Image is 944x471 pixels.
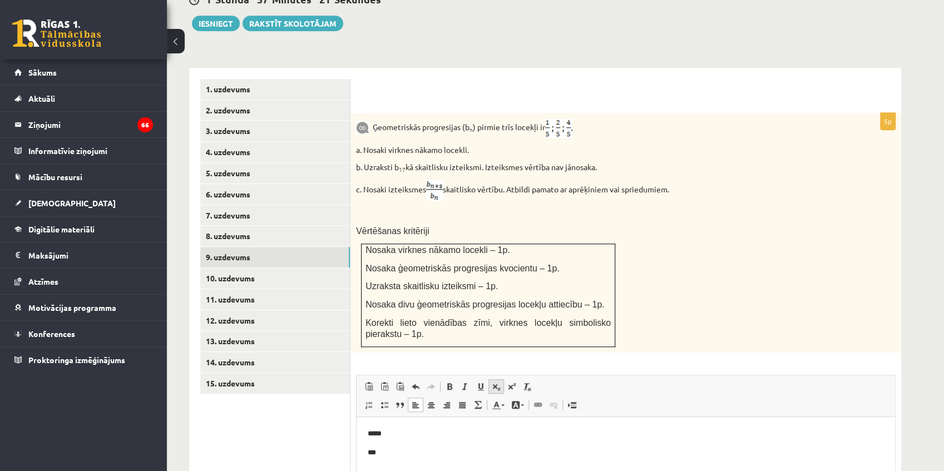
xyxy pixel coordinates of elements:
a: 1. uzdevums [200,79,350,100]
span: Korekti lieto vienādības zīmi, virknes locekļu simbolisko pierakstu – 1p. [365,318,611,339]
a: Ievietot/noņemt numurētu sarakstu [361,398,377,412]
span: Sākums [28,67,57,77]
a: Slīpraksts (vadīšanas taustiņš+I) [457,379,473,394]
a: Noņemt stilus [520,379,535,394]
a: Augšraksts [504,379,520,394]
a: 11. uzdevums [200,289,350,310]
a: 14. uzdevums [200,352,350,373]
span: Konferences [28,329,75,339]
a: Proktoringa izmēģinājums [14,347,153,373]
a: Pasvītrojums (vadīšanas taustiņš+U) [473,379,488,394]
p: b. Uzraksti b kā skaitlisku izteiksmi. Izteiksmes vērtība nav jānosaka. [356,162,840,173]
i: 66 [137,117,153,132]
a: 15. uzdevums [200,373,350,394]
span: Motivācijas programma [28,303,116,313]
a: Maksājumi [14,242,153,268]
a: 13. uzdevums [200,331,350,351]
a: Izlīdzināt pa kreisi [408,398,423,412]
a: Treknraksts (vadīšanas taustiņš+B) [442,379,457,394]
p: 5p [880,112,896,130]
span: Vērtēšanas kritēriji [356,226,429,236]
a: Ievietot lapas pārtraukumu drukai [564,398,580,412]
a: Aktuāli [14,86,153,111]
a: Informatīvie ziņojumi [14,138,153,163]
a: Ievietot no Worda [392,379,408,394]
img: kUM6yIsdqbtt9+IAvxfPh4SdIUFeHCQd5sX7dJlvXlmhWtaPO6cAAAAASUVORK5CYII= [426,180,443,201]
a: Izlīdzināt pa labi [439,398,454,412]
span: Uzraksta skaitlisku izteiksmi – 1p. [365,281,498,291]
a: Teksta krāsa [488,398,508,412]
p: Ģeometriskās progresijas (b ) pirmie trīs locekļi ir [356,118,840,138]
a: Atsaistīt [546,398,561,412]
a: Atcelt (vadīšanas taustiņš+Z) [408,379,423,394]
legend: Informatīvie ziņojumi [28,138,153,163]
img: 6ARv448nZmBF2AAAAAElFTkSuQmCC [545,118,572,138]
a: Ielīmēt (vadīšanas taustiņš+V) [361,379,377,394]
a: 2. uzdevums [200,100,350,121]
a: Motivācijas programma [14,295,153,320]
a: Math [470,398,486,412]
a: [DEMOGRAPHIC_DATA] [14,190,153,216]
a: Bloka citāts [392,398,408,412]
span: Nosaka ģeometriskās progresijas kvocientu – 1p. [365,264,560,273]
a: 4. uzdevums [200,142,350,162]
sub: 17 [399,165,406,173]
a: Ievietot/noņemt sarakstu ar aizzīmēm [377,398,392,412]
a: Sākums [14,60,153,85]
a: Ziņojumi66 [14,112,153,137]
a: 7. uzdevums [200,205,350,226]
a: 5. uzdevums [200,163,350,184]
a: Saite (vadīšanas taustiņš+K) [530,398,546,412]
span: Nosaka virknes nākamo locekli – 1p. [365,245,510,255]
a: Fona krāsa [508,398,527,412]
span: Digitālie materiāli [28,224,95,234]
a: Centrēti [423,398,439,412]
a: Konferences [14,321,153,346]
span: [DEMOGRAPHIC_DATA] [28,198,116,208]
legend: Maksājumi [28,242,153,268]
a: 12. uzdevums [200,310,350,331]
a: 10. uzdevums [200,268,350,289]
a: Atzīmes [14,269,153,294]
p: a. Nosaki virknes nākamo locekli. [356,145,840,156]
a: Apakšraksts [488,379,504,394]
a: Mācību resursi [14,164,153,190]
a: 6. uzdevums [200,184,350,205]
a: Rīgas 1. Tālmācības vidusskola [12,19,101,47]
a: 8. uzdevums [200,226,350,246]
a: Rakstīt skolotājam [243,16,343,31]
body: Bagātinātā teksta redaktors, wiswyg-editor-user-answer-47024833255880 [11,11,527,41]
a: 9. uzdevums [200,247,350,267]
span: Nosaka divu ģeometriskās progresijas locekļu attiecību – 1p. [365,300,605,309]
a: Ievietot kā vienkāršu tekstu (vadīšanas taustiņš+pārslēgšanas taustiņš+V) [377,379,392,394]
img: Balts.png [362,95,365,99]
p: c. Nosaki izteiksmes skaitlisko vērtību. Atbildi pamato ar aprēķiniem vai spriedumiem. [356,180,840,201]
button: Iesniegt [192,16,240,31]
span: Mācību resursi [28,172,82,182]
img: 9k= [356,121,369,134]
span: Atzīmes [28,276,58,286]
span: Aktuāli [28,93,55,103]
a: Digitālie materiāli [14,216,153,242]
a: Izlīdzināt malas [454,398,470,412]
sub: n [469,125,473,133]
a: 3. uzdevums [200,121,350,141]
span: Proktoringa izmēģinājums [28,355,125,365]
legend: Ziņojumi [28,112,153,137]
a: Atkārtot (vadīšanas taustiņš+Y) [423,379,439,394]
